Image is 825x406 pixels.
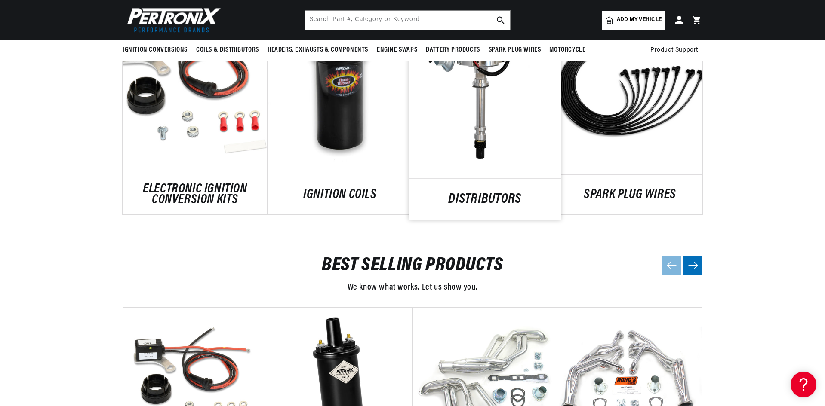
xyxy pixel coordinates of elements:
[268,46,368,55] span: Headers, Exhausts & Components
[123,40,192,60] summary: Ignition Conversions
[268,189,412,201] a: IGNITION COILS
[409,194,561,205] a: DISTRIBUTORS
[123,5,222,35] img: Pertronix
[484,40,545,60] summary: Spark Plug Wires
[196,46,259,55] span: Coils & Distributors
[192,40,263,60] summary: Coils & Distributors
[305,11,510,30] input: Search Part #, Category or Keyword
[557,189,702,201] a: SPARK PLUG WIRES
[372,40,422,60] summary: Engine Swaps
[662,256,681,275] button: Previous slide
[377,46,417,55] span: Engine Swaps
[101,281,724,294] p: We know what works. Let us show you.
[422,40,484,60] summary: Battery Products
[617,16,662,24] span: Add my vehicle
[322,257,503,274] a: BEST SELLING PRODUCTS
[549,46,585,55] span: Motorcycle
[263,40,372,60] summary: Headers, Exhausts & Components
[545,40,590,60] summary: Motorcycle
[123,184,268,206] a: ELECTRONIC IGNITION CONVERSION KITS
[123,46,188,55] span: Ignition Conversions
[683,256,702,275] button: Next slide
[426,46,480,55] span: Battery Products
[650,46,698,55] span: Product Support
[491,11,510,30] button: search button
[602,11,665,30] a: Add my vehicle
[489,46,541,55] span: Spark Plug Wires
[650,40,702,61] summary: Product Support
